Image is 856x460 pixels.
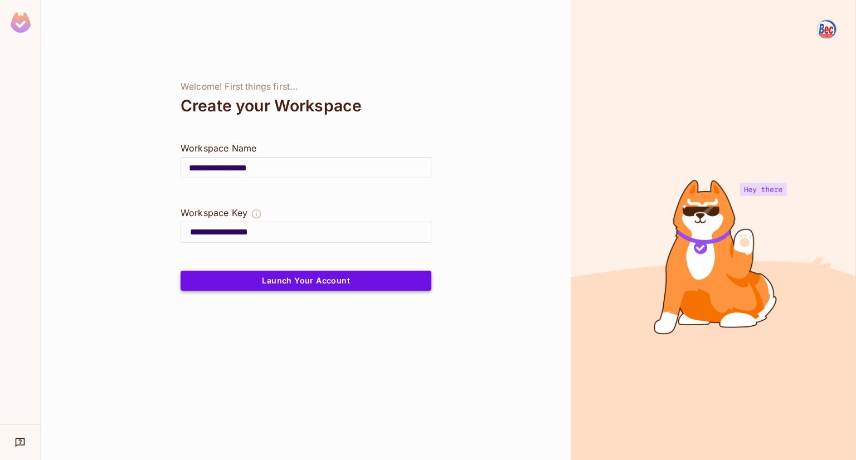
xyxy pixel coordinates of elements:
[181,92,431,119] div: Create your Workspace
[181,271,431,291] button: Launch Your Account
[8,431,33,453] div: Help & Updates
[181,141,431,155] div: Workspace Name
[181,206,247,219] div: Workspace Key
[818,20,836,38] img: BecTechnology Services Ltd
[181,81,431,92] div: Welcome! First things first...
[11,12,31,33] img: SReyMgAAAABJRU5ErkJggg==
[251,206,262,222] button: The Workspace Key is unique, and serves as the identifier of your workspace.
